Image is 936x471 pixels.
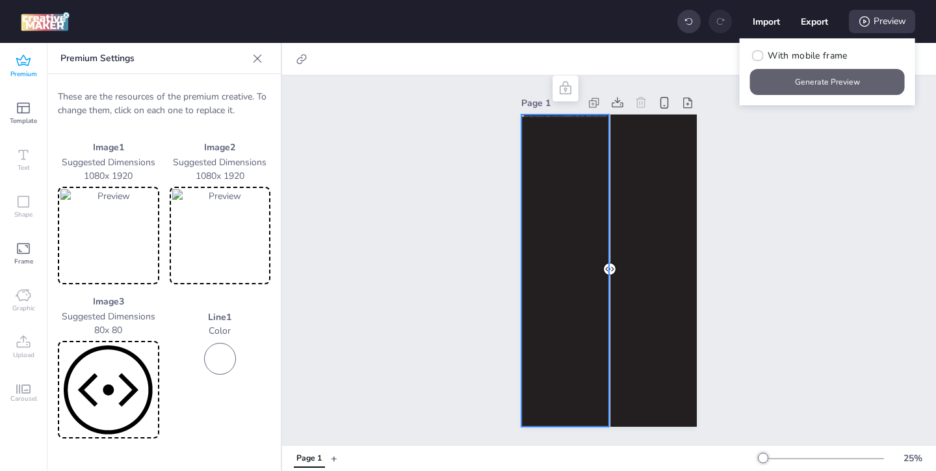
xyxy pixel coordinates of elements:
[331,447,337,470] button: +
[14,256,33,267] span: Frame
[58,90,270,117] p: These are the resources of the premium creative. To change them, click on each one to replace it.
[58,169,159,183] p: 1080 x 1920
[21,12,70,31] img: logo Creative Maker
[60,43,247,74] p: Premium Settings
[10,394,37,404] span: Carousel
[521,96,580,110] div: Page 1
[296,453,322,464] div: Page 1
[18,163,30,173] span: Text
[58,323,159,337] p: 80 x 80
[172,189,268,282] img: Preview
[287,447,331,470] div: Tabs
[58,141,159,154] p: Image 1
[897,451,928,465] div: 25 %
[13,350,34,360] span: Upload
[58,295,159,308] p: Image 3
[170,324,271,338] p: Color
[750,69,905,95] button: Generate Preview
[14,209,32,220] span: Shape
[58,310,159,323] p: Suggested Dimensions
[60,189,157,282] img: Preview
[849,10,915,33] div: Preview
[170,310,271,324] p: Line 1
[12,303,35,314] span: Graphic
[170,169,271,183] p: 1080 x 1920
[170,155,271,169] p: Suggested Dimensions
[10,69,37,79] span: Premium
[768,49,847,62] span: With mobile frame
[753,8,780,35] button: Import
[170,141,271,154] p: Image 2
[58,155,159,169] p: Suggested Dimensions
[10,116,37,126] span: Template
[60,343,157,436] img: Preview
[801,8,828,35] button: Export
